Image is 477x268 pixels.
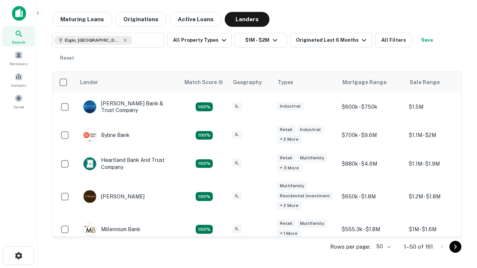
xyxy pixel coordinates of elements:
[415,33,439,48] button: Save your search to get updates of matches that match your search criteria.
[405,149,472,178] td: $1.1M - $1.9M
[277,229,300,238] div: + 1 more
[180,72,228,93] th: Capitalize uses an advanced AI algorithm to match your search with the best lender. The match sco...
[290,33,372,48] button: Originated Last 6 Months
[170,12,222,27] button: Active Loans
[297,154,327,162] div: Multifamily
[338,121,405,149] td: $700k - $9.6M
[10,61,28,67] span: Borrowers
[342,78,386,87] div: Mortgage Range
[278,78,293,87] div: Types
[83,129,96,141] img: picture
[83,223,140,236] div: Millennium Bank
[405,93,472,121] td: $1.5M
[80,78,98,87] div: Lender
[65,37,121,44] span: Elgin, [GEOGRAPHIC_DATA], [GEOGRAPHIC_DATA]
[232,192,242,200] div: IL
[277,125,296,134] div: Retail
[277,164,302,172] div: + 3 more
[297,125,324,134] div: Industrial
[2,26,35,47] a: Search
[76,72,180,93] th: Lender
[232,102,242,111] div: IL
[405,215,472,243] td: $1M - $1.6M
[277,192,333,200] div: Residential Investment
[2,48,35,68] a: Borrowers
[232,224,242,233] div: IL
[196,225,213,234] div: Matching Properties: 16, hasApolloMatch: undefined
[167,33,232,48] button: All Property Types
[2,91,35,111] a: Saved
[296,36,369,45] div: Originated Last 6 Months
[330,242,370,251] p: Rows per page:
[405,121,472,149] td: $1.1M - $2M
[184,78,223,86] div: Capitalize uses an advanced AI algorithm to match your search with the best lender. The match sco...
[338,72,405,93] th: Mortgage Range
[13,104,24,110] span: Saved
[233,78,262,87] div: Geography
[404,242,433,251] p: 1–50 of 161
[228,72,273,93] th: Geography
[338,178,405,216] td: $650k - $1.8M
[338,149,405,178] td: $880k - $4.6M
[273,72,338,93] th: Types
[235,33,287,48] button: $1M - $2M
[52,12,112,27] button: Maturing Loans
[405,72,472,93] th: Sale Range
[410,78,440,87] div: Sale Range
[232,159,242,167] div: IL
[277,201,301,210] div: + 2 more
[373,241,392,252] div: 50
[277,219,296,228] div: Retail
[196,159,213,168] div: Matching Properties: 20, hasApolloMatch: undefined
[83,128,130,142] div: Byline Bank
[115,12,167,27] button: Originations
[196,192,213,201] div: Matching Properties: 24, hasApolloMatch: undefined
[440,208,477,244] iframe: Chat Widget
[83,157,173,170] div: Heartland Bank And Trust Company
[11,82,26,88] span: Contacts
[277,102,304,111] div: Industrial
[225,12,269,27] button: Lenders
[277,154,296,162] div: Retail
[277,135,301,144] div: + 2 more
[338,215,405,243] td: $555.3k - $1.8M
[196,102,213,111] div: Matching Properties: 28, hasApolloMatch: undefined
[12,6,26,21] img: capitalize-icon.png
[83,190,145,203] div: [PERSON_NAME]
[184,78,222,86] h6: Match Score
[2,70,35,90] a: Contacts
[449,241,461,253] button: Go to next page
[83,100,173,114] div: [PERSON_NAME] Bank & Trust Company
[297,219,327,228] div: Multifamily
[12,39,25,45] span: Search
[196,131,213,140] div: Matching Properties: 17, hasApolloMatch: undefined
[55,51,79,66] button: Reset
[83,190,96,203] img: picture
[277,182,307,190] div: Multifamily
[83,157,96,170] img: picture
[338,93,405,121] td: $600k - $750k
[83,100,96,113] img: picture
[83,223,96,236] img: picture
[232,130,242,139] div: IL
[375,33,412,48] button: All Filters
[405,178,472,216] td: $1.2M - $1.8M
